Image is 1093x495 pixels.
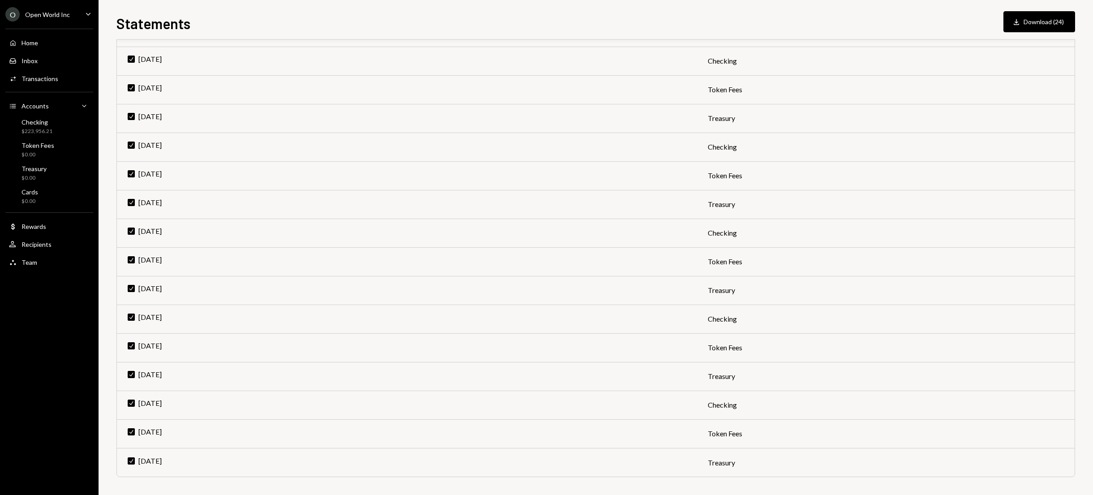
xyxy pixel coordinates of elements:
[22,223,46,230] div: Rewards
[697,47,1075,75] td: Checking
[5,116,93,137] a: Checking$223,956.21
[697,104,1075,133] td: Treasury
[5,7,20,22] div: O
[22,174,47,182] div: $0.00
[22,118,52,126] div: Checking
[5,218,93,234] a: Rewards
[697,419,1075,448] td: Token Fees
[697,362,1075,391] td: Treasury
[22,165,47,172] div: Treasury
[22,151,54,159] div: $0.00
[22,258,37,266] div: Team
[22,102,49,110] div: Accounts
[5,34,93,51] a: Home
[697,219,1075,247] td: Checking
[5,52,93,69] a: Inbox
[22,198,38,205] div: $0.00
[5,254,93,270] a: Team
[25,11,70,18] div: Open World Inc
[22,142,54,149] div: Token Fees
[5,162,93,184] a: Treasury$0.00
[22,75,58,82] div: Transactions
[697,247,1075,276] td: Token Fees
[697,75,1075,104] td: Token Fees
[697,391,1075,419] td: Checking
[5,139,93,160] a: Token Fees$0.00
[697,448,1075,477] td: Treasury
[5,185,93,207] a: Cards$0.00
[697,276,1075,305] td: Treasury
[5,70,93,86] a: Transactions
[697,333,1075,362] td: Token Fees
[22,188,38,196] div: Cards
[1003,11,1075,32] button: Download (24)
[116,14,190,32] h1: Statements
[5,98,93,114] a: Accounts
[697,133,1075,161] td: Checking
[22,128,52,135] div: $223,956.21
[697,190,1075,219] td: Treasury
[22,57,38,65] div: Inbox
[22,39,38,47] div: Home
[22,241,52,248] div: Recipients
[697,161,1075,190] td: Token Fees
[697,305,1075,333] td: Checking
[5,236,93,252] a: Recipients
